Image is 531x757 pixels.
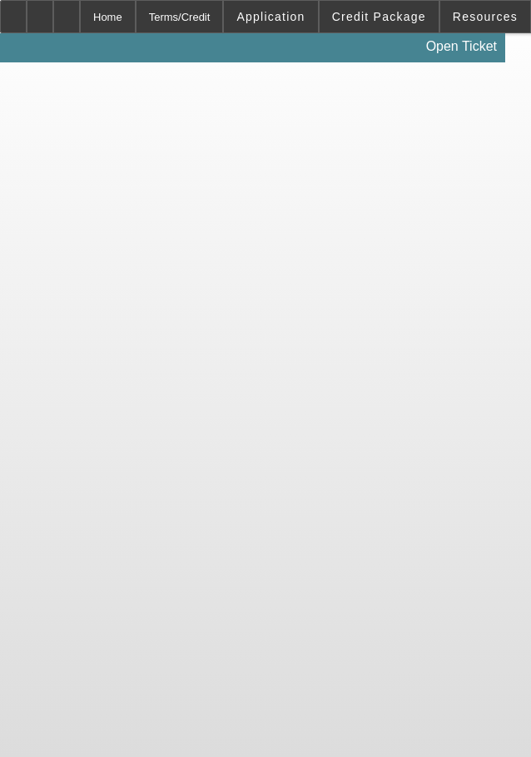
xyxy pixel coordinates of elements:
[332,10,426,23] span: Credit Package
[453,10,518,23] span: Resources
[440,1,530,32] button: Resources
[320,1,439,32] button: Credit Package
[419,32,504,61] a: Open Ticket
[224,1,317,32] button: Application
[236,10,305,23] span: Application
